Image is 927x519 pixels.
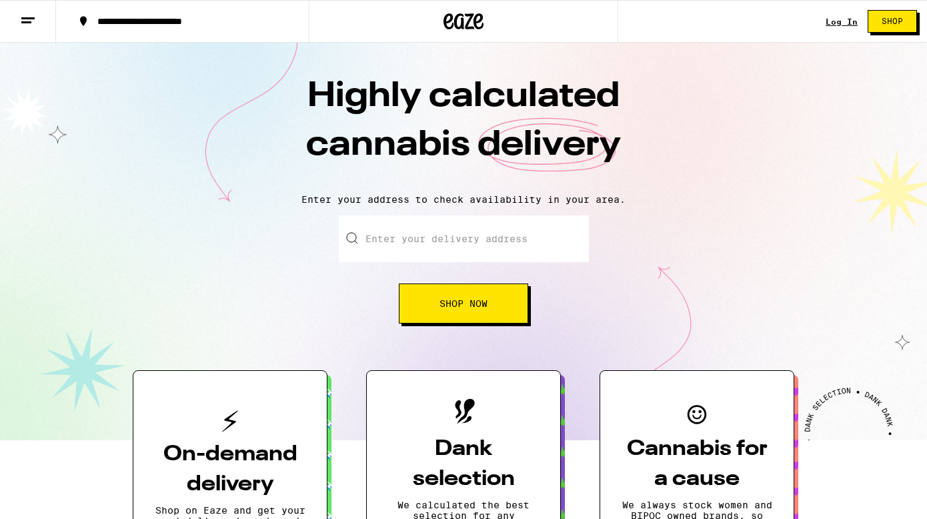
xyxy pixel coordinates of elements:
h3: On-demand delivery [155,440,305,500]
button: Shop [868,10,917,33]
h1: Highly calculated cannabis delivery [230,73,697,183]
p: Enter your address to check availability in your area. [13,194,914,205]
span: Shop [882,17,903,25]
a: Log In [826,17,858,26]
button: Shop Now [399,284,528,324]
input: Enter your delivery address [339,215,589,262]
h3: Cannabis for a cause [622,434,772,494]
a: Shop [858,10,927,33]
h3: Dank selection [388,434,539,494]
span: Shop Now [439,299,488,308]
